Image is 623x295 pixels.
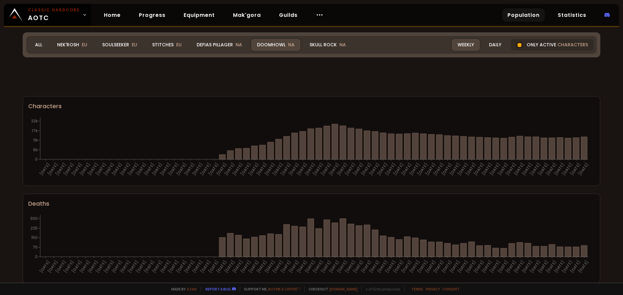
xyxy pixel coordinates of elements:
text: [DATE] [472,162,485,176]
text: [DATE] [95,259,107,274]
text: [DATE] [513,162,525,176]
text: [DATE] [392,162,405,176]
text: [DATE] [481,259,493,274]
div: Deaths [28,199,595,208]
text: [DATE] [320,259,332,274]
text: [DATE] [368,162,381,176]
text: [DATE] [263,259,276,274]
text: [DATE] [199,259,212,274]
text: [DATE] [328,162,340,176]
text: [DATE] [505,259,517,274]
text: [DATE] [103,162,115,176]
div: Characters [28,102,595,110]
text: [DATE] [280,162,292,176]
text: [DATE] [143,259,155,274]
text: [DATE] [529,259,542,274]
span: Made by [167,287,197,291]
text: [DATE] [384,259,397,274]
text: [DATE] [63,259,75,274]
text: [DATE] [376,162,389,176]
text: [DATE] [143,162,155,176]
small: Classic Hardcore [28,7,80,13]
text: [DATE] [239,162,252,176]
tspan: 0 [35,156,38,162]
span: EU [132,41,137,48]
div: Stitches [147,39,187,51]
text: [DATE] [457,259,469,274]
text: [DATE] [440,162,453,176]
text: [DATE] [215,259,228,274]
text: [DATE] [513,259,525,274]
text: [DATE] [577,259,590,274]
text: [DATE] [79,259,91,274]
text: [DATE] [239,259,252,274]
text: [DATE] [577,162,590,176]
a: Report a bug [205,287,231,291]
text: [DATE] [424,162,437,176]
div: Defias Pillager [191,39,248,51]
text: [DATE] [127,162,140,176]
text: [DATE] [87,259,99,274]
text: [DATE] [328,259,340,274]
tspan: 0 [35,254,38,259]
text: [DATE] [223,259,236,274]
text: [DATE] [384,162,397,176]
text: [DATE] [135,162,148,176]
text: [DATE] [529,162,542,176]
text: [DATE] [119,162,131,176]
text: [DATE] [215,162,228,176]
text: [DATE] [464,162,477,176]
text: [DATE] [175,162,188,176]
text: [DATE] [416,162,429,176]
text: [DATE] [38,259,51,274]
text: [DATE] [497,259,509,274]
tspan: 300 [30,216,38,221]
text: [DATE] [151,259,164,274]
div: Nek'Rosh [52,39,93,51]
a: Consent [442,287,459,291]
text: [DATE] [255,162,268,176]
text: [DATE] [272,162,284,176]
text: [DATE] [70,259,83,274]
text: [DATE] [400,162,413,176]
text: [DATE] [231,259,244,274]
tspan: 6k [33,147,38,153]
span: EU [176,41,182,48]
text: [DATE] [448,162,461,176]
text: [DATE] [304,162,316,176]
text: [DATE] [167,162,180,176]
text: [DATE] [111,162,123,176]
text: [DATE] [207,162,220,176]
span: v. d752d5 - production [361,287,400,291]
text: [DATE] [287,259,300,274]
text: [DATE] [70,162,83,176]
text: [DATE] [247,162,260,176]
text: [DATE] [497,162,509,176]
text: [DATE] [46,162,59,176]
text: [DATE] [368,259,381,274]
text: [DATE] [432,259,445,274]
text: [DATE] [320,162,332,176]
text: [DATE] [408,162,421,176]
span: NA [339,41,346,48]
span: NA [236,41,242,48]
text: [DATE] [569,162,582,176]
text: [DATE] [312,259,324,274]
a: Equipment [178,8,220,22]
div: Skull Rock [304,39,351,51]
div: Daily [483,39,507,51]
text: [DATE] [119,259,131,274]
text: [DATE] [247,259,260,274]
a: Classic HardcoreAOTC [4,4,91,26]
tspan: 75 [32,244,38,250]
text: [DATE] [55,259,67,274]
text: [DATE] [263,162,276,176]
div: Only active [511,39,593,51]
div: All [30,39,48,51]
text: [DATE] [231,162,244,176]
text: [DATE] [537,259,550,274]
text: [DATE] [561,162,574,176]
span: characters [557,41,588,48]
text: [DATE] [255,259,268,274]
text: [DATE] [79,162,91,176]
